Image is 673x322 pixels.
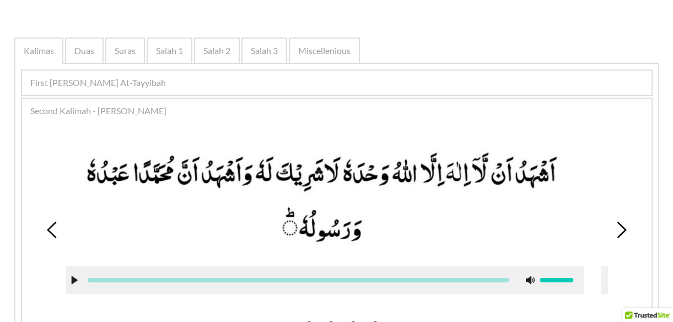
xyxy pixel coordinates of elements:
[115,44,136,57] span: Suras
[30,104,166,117] span: Second Kalimah - [PERSON_NAME]
[24,44,54,57] span: Kalimas
[74,44,94,57] span: Duas
[203,44,230,57] span: Salah 2
[30,76,166,89] span: First [PERSON_NAME] At-Tayyibah
[156,44,183,57] span: Salah 1
[298,44,351,57] span: Miscellenious
[251,44,278,57] span: Salah 3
